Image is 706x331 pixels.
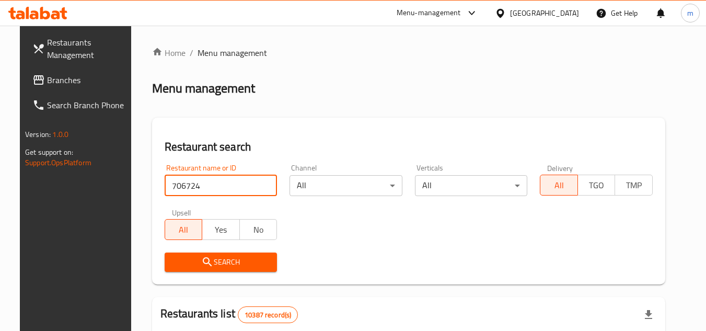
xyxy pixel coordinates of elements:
[165,253,277,272] button: Search
[24,93,138,118] a: Search Branch Phone
[415,175,528,196] div: All
[238,310,297,320] span: 10387 record(s)
[577,175,616,196] button: TGO
[173,256,269,269] span: Search
[47,74,130,86] span: Branches
[25,156,91,169] a: Support.OpsPlatform
[25,128,51,141] span: Version:
[47,99,130,111] span: Search Branch Phone
[152,80,255,97] h2: Menu management
[582,178,611,193] span: TGO
[198,47,267,59] span: Menu management
[540,175,578,196] button: All
[24,67,138,93] a: Branches
[152,47,665,59] nav: breadcrumb
[687,7,693,19] span: m
[165,219,203,240] button: All
[47,36,130,61] span: Restaurants Management
[238,306,298,323] div: Total records count
[239,219,277,240] button: No
[169,222,199,237] span: All
[152,47,186,59] a: Home
[24,30,138,67] a: Restaurants Management
[206,222,236,237] span: Yes
[619,178,649,193] span: TMP
[172,209,191,216] label: Upsell
[510,7,579,19] div: [GEOGRAPHIC_DATA]
[202,219,240,240] button: Yes
[160,306,298,323] h2: Restaurants list
[615,175,653,196] button: TMP
[165,175,277,196] input: Search for restaurant name or ID..
[397,7,461,19] div: Menu-management
[545,178,574,193] span: All
[52,128,68,141] span: 1.0.0
[165,139,653,155] h2: Restaurant search
[25,145,73,159] span: Get support on:
[547,164,573,172] label: Delivery
[244,222,273,237] span: No
[190,47,193,59] li: /
[636,302,661,327] div: Export file
[290,175,402,196] div: All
